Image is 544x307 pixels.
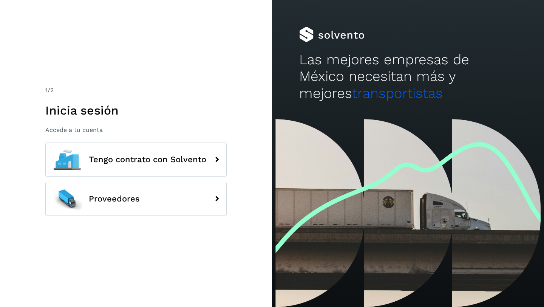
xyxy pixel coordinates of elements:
h2: Las mejores empresas de México necesitan más y mejores [299,51,517,102]
button: Tengo contrato con Solvento [45,143,227,177]
button: Proveedores [45,182,227,216]
span: transportistas [352,85,443,101]
h1: Inicia sesión [45,103,227,118]
p: Accede a tu cuenta [45,126,227,133]
span: 1 [45,87,48,94]
span: Tengo contrato con Solvento [89,155,206,164]
div: /2 [45,86,227,95]
span: Proveedores [89,194,140,203]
